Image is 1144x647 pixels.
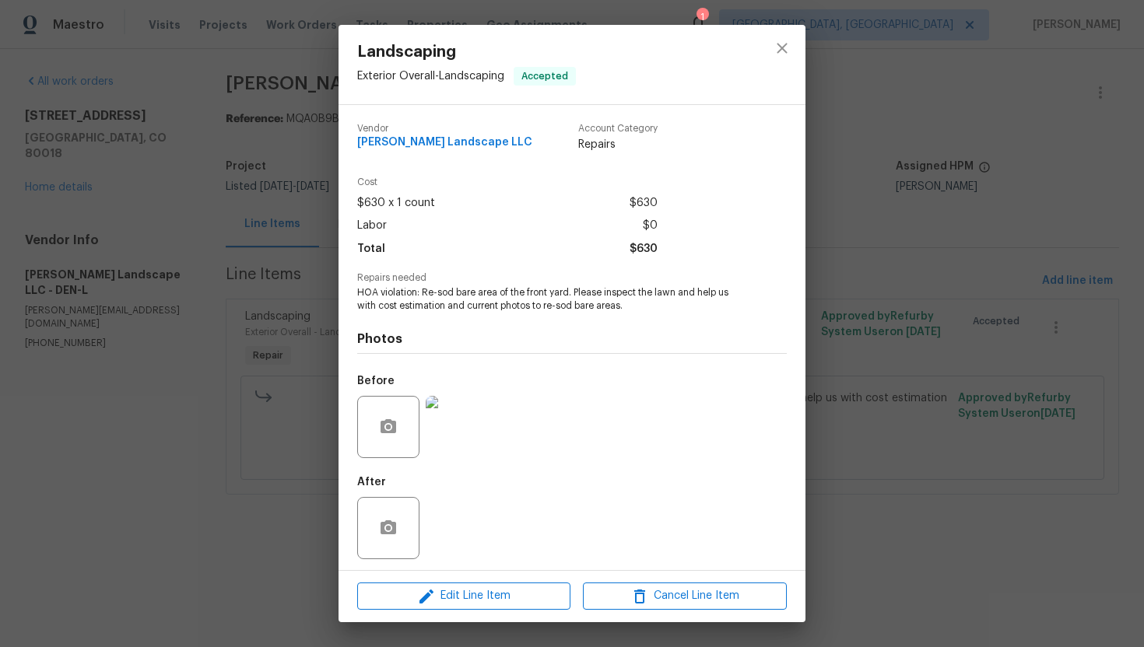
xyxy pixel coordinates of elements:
span: Exterior Overall - Landscaping [357,71,504,82]
span: Vendor [357,124,532,134]
h5: Before [357,376,395,386]
h4: Photos [357,331,787,347]
span: Repairs [578,137,658,152]
span: [PERSON_NAME] Landscape LLC [357,137,532,149]
div: 1 [697,9,707,25]
span: HOA violation: Re-sod bare area of the front yard. Please inspect the lawn and help us with cost ... [357,286,744,313]
span: $0 [643,215,658,237]
span: Total [357,238,385,261]
span: $630 x 1 count [357,192,435,215]
span: Cost [357,177,658,187]
span: Labor [357,215,387,237]
span: Cancel Line Item [588,586,782,606]
button: Edit Line Item [357,582,570,610]
button: close [763,30,801,67]
span: Account Category [578,124,658,134]
span: Repairs needed [357,273,787,283]
span: Edit Line Item [362,586,566,606]
h5: After [357,477,386,488]
span: $630 [630,238,658,261]
span: $630 [630,192,658,215]
span: Landscaping [357,44,576,61]
span: Accepted [515,68,574,84]
button: Cancel Line Item [583,582,787,610]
